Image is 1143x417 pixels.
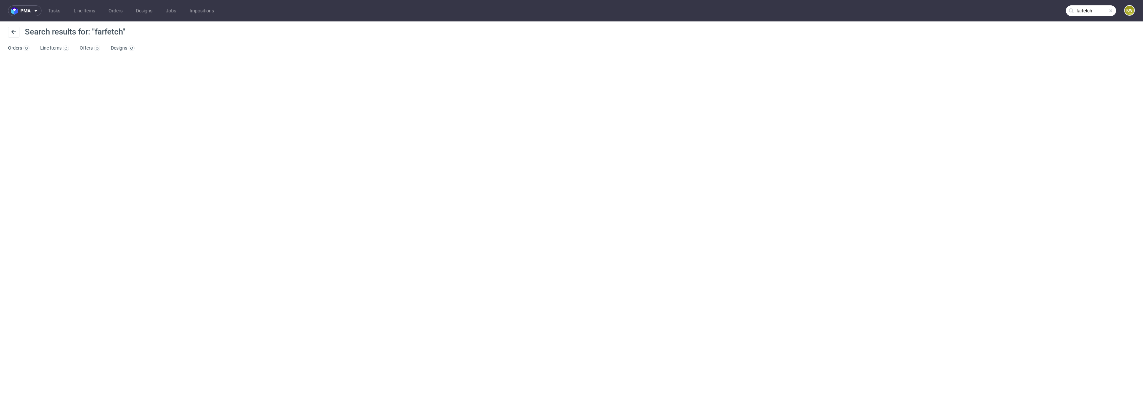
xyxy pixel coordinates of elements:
[11,7,20,15] img: logo
[1125,6,1134,15] figcaption: KW
[111,43,135,54] a: Designs
[104,5,127,16] a: Orders
[25,27,125,37] span: Search results for: "farfetch"
[162,5,180,16] a: Jobs
[20,8,30,13] span: pma
[44,5,64,16] a: Tasks
[186,5,218,16] a: Impositions
[132,5,156,16] a: Designs
[70,5,99,16] a: Line Items
[80,43,100,54] a: Offers
[8,43,29,54] a: Orders
[40,43,69,54] a: Line Items
[8,5,42,16] button: pma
